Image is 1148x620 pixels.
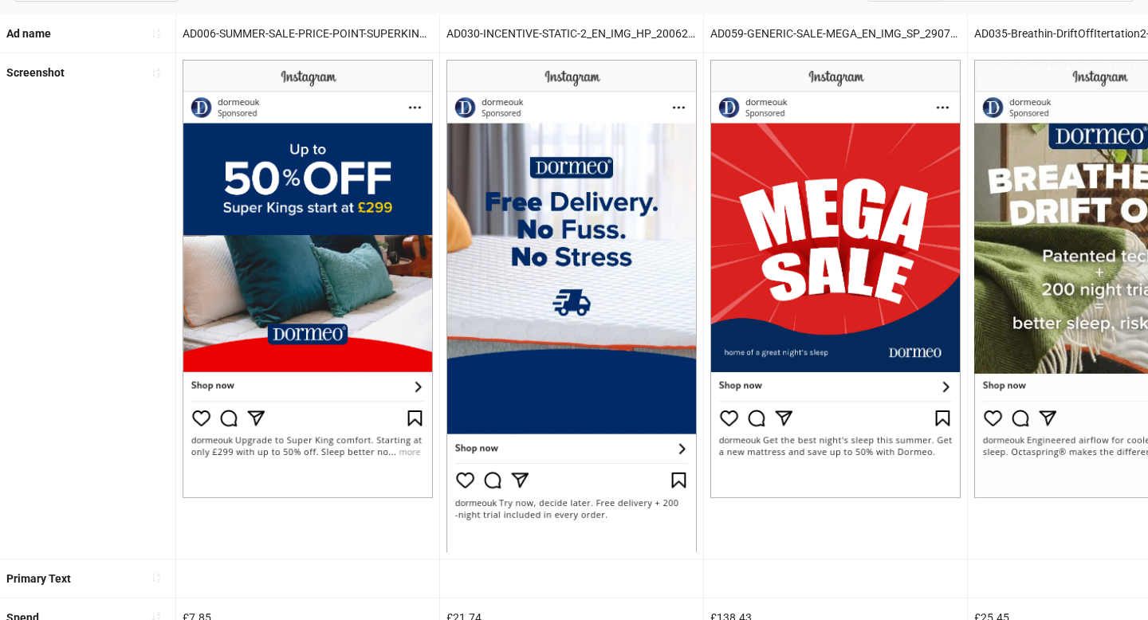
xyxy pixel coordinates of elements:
span: sort-ascending [151,67,162,78]
b: Ad name [6,27,51,40]
span: sort-ascending [151,572,162,583]
b: Primary Text [6,572,71,585]
img: Screenshot 120229938804160274 [183,60,433,498]
div: AD030-INCENTIVE-STATIC-2_EN_IMG_HP_20062025_ALLG_CC_SC1_None_CONVERSION [440,14,703,53]
div: AD006-SUMMER-SALE-PRICE-POINT-SUPERKINGS_EN_IMG_SP_19052025_ALLG_CC_SC3_USP1_None [176,14,439,53]
b: Screenshot [6,66,65,79]
img: Screenshot 120231924454540274 [710,60,961,498]
div: AD059-GENERIC-SALE-MEGA_EN_IMG_SP_29072025_ALLG_CC_SC1_USP1_ – Copy [704,14,967,53]
img: Screenshot 120229932006570274 [446,60,697,551]
span: sort-ascending [151,28,162,39]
